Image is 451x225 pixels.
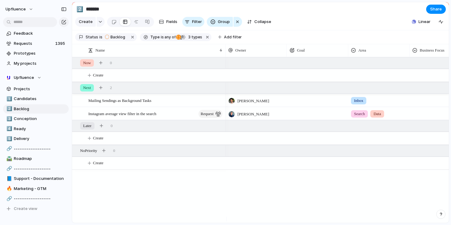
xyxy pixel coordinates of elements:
[6,135,11,142] div: 5️⃣
[235,47,246,53] span: Owner
[6,196,12,202] button: 🔗
[14,75,34,81] span: Upfluence
[110,85,112,91] span: 2
[3,184,69,193] a: 🔥Marketing - GTM
[214,33,245,41] button: Add filter
[409,17,433,26] button: Linear
[6,186,12,192] button: 🔥
[6,6,26,12] span: Upfluence
[6,166,12,172] button: 🔗
[3,73,69,82] button: Upfluence
[3,154,69,163] a: 🛣️Roadmap
[14,86,67,92] span: Projects
[99,34,102,40] span: is
[245,17,274,27] button: Collapse
[3,134,69,143] a: 5️⃣Delivery
[6,116,12,122] button: 3️⃣
[6,145,11,152] div: 🔗
[6,185,11,192] div: 🔥
[14,60,67,67] span: My projects
[6,155,11,162] div: 🛣️
[3,114,69,123] div: 3️⃣Conception
[373,111,381,117] span: Data
[6,115,11,122] div: 3️⃣
[3,174,69,183] a: 📘Support - Documentation
[430,6,442,12] span: Share
[6,146,12,152] button: 🔗
[14,186,67,192] span: Marketing - GTM
[3,164,69,173] a: 🔗--------------------
[6,136,12,142] button: 5️⃣
[55,41,66,47] span: 1395
[161,34,164,40] span: is
[113,148,115,154] span: 0
[3,29,69,38] a: Feedback
[6,195,11,202] div: 🔗
[187,35,191,39] span: 3
[14,96,67,102] span: Candidates
[182,17,204,27] button: Filter
[14,166,67,172] span: --------------------
[6,105,11,112] div: 2️⃣
[14,30,67,37] span: Feedback
[3,124,69,134] a: 4️⃣Ready
[297,47,305,53] span: Goal
[192,19,202,25] span: Filter
[93,135,103,141] span: Create
[224,34,242,40] span: Add filter
[3,4,37,14] button: Upfluence
[6,176,12,182] button: 📘
[6,106,12,112] button: 2️⃣
[14,196,67,202] span: --------------------
[6,96,12,102] button: 1️⃣
[83,60,91,66] span: Now
[354,98,363,104] span: Inbox
[176,34,203,41] button: 3 types
[3,94,69,103] a: 1️⃣Candidates
[426,5,446,14] button: Share
[14,146,67,152] span: --------------------
[3,204,69,213] button: Create view
[237,98,269,104] span: [PERSON_NAME]
[254,19,271,25] span: Collapse
[160,34,177,41] button: isany of
[201,110,214,118] span: request
[88,110,156,117] span: Instagram average view filter in the search
[14,106,67,112] span: Backlog
[14,41,53,47] span: Requests
[14,126,67,132] span: Ready
[79,19,93,25] span: Create
[166,19,177,25] span: Fields
[14,206,37,212] span: Create view
[110,60,112,66] span: 0
[14,116,67,122] span: Conception
[164,34,176,40] span: any of
[354,111,365,117] span: Search
[80,148,97,154] span: No Priority
[14,136,67,142] span: Delivery
[76,5,83,13] div: 2️⃣
[207,17,233,27] button: Group
[156,17,180,27] button: Fields
[75,17,96,27] button: Create
[3,104,69,114] a: 2️⃣Backlog
[110,123,113,129] span: 0
[103,34,129,41] button: Backlog
[95,47,105,53] span: Name
[14,50,67,56] span: Prototypes
[6,165,11,172] div: 🔗
[237,111,269,117] span: [PERSON_NAME]
[14,156,67,162] span: Roadmap
[93,160,103,166] span: Create
[93,72,103,78] span: Create
[3,59,69,68] a: My projects
[3,144,69,153] a: 🔗--------------------
[6,126,12,132] button: 4️⃣
[75,4,85,14] button: 2️⃣
[6,95,11,103] div: 1️⃣
[3,194,69,203] div: 🔗--------------------
[420,47,445,53] span: Business Focus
